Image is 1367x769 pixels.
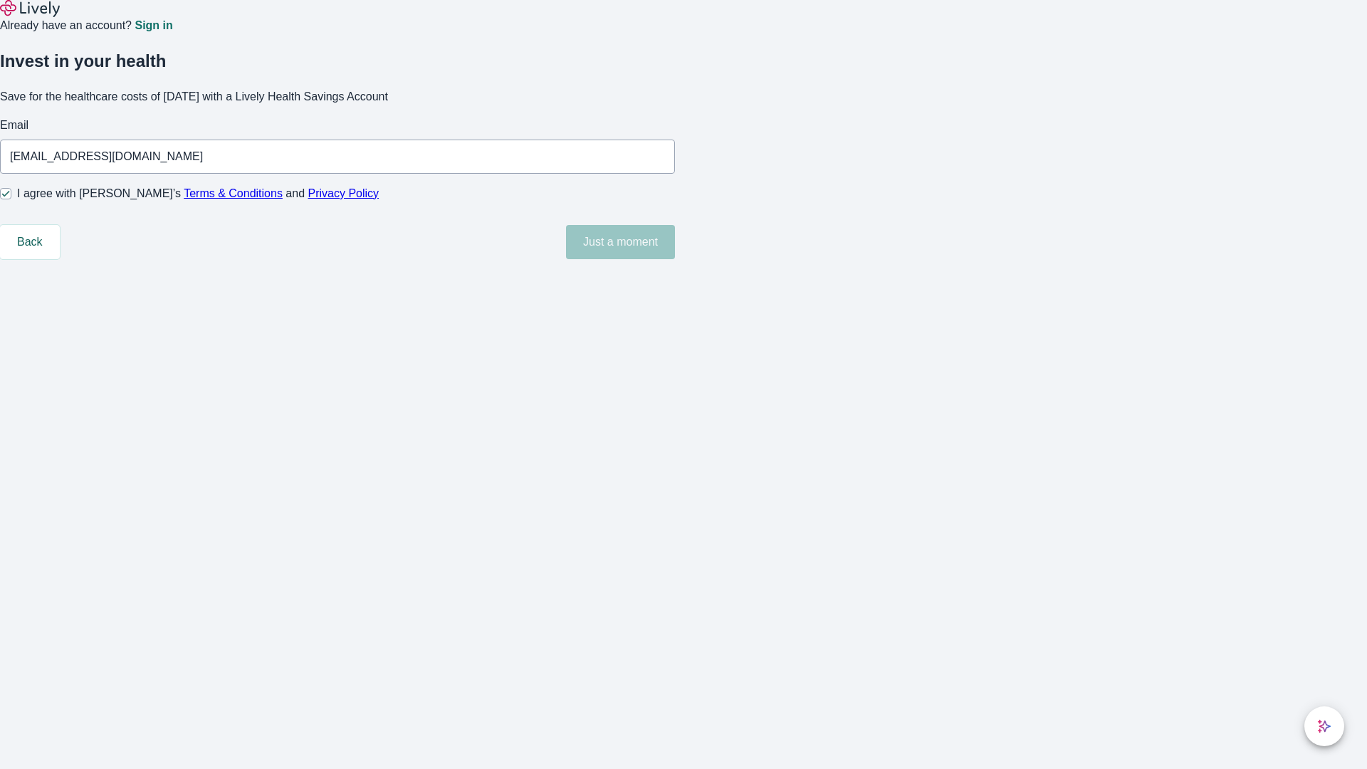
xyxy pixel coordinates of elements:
a: Privacy Policy [308,187,379,199]
span: I agree with [PERSON_NAME]’s and [17,185,379,202]
a: Terms & Conditions [184,187,283,199]
svg: Lively AI Assistant [1317,719,1331,733]
a: Sign in [135,20,172,31]
button: chat [1304,706,1344,746]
